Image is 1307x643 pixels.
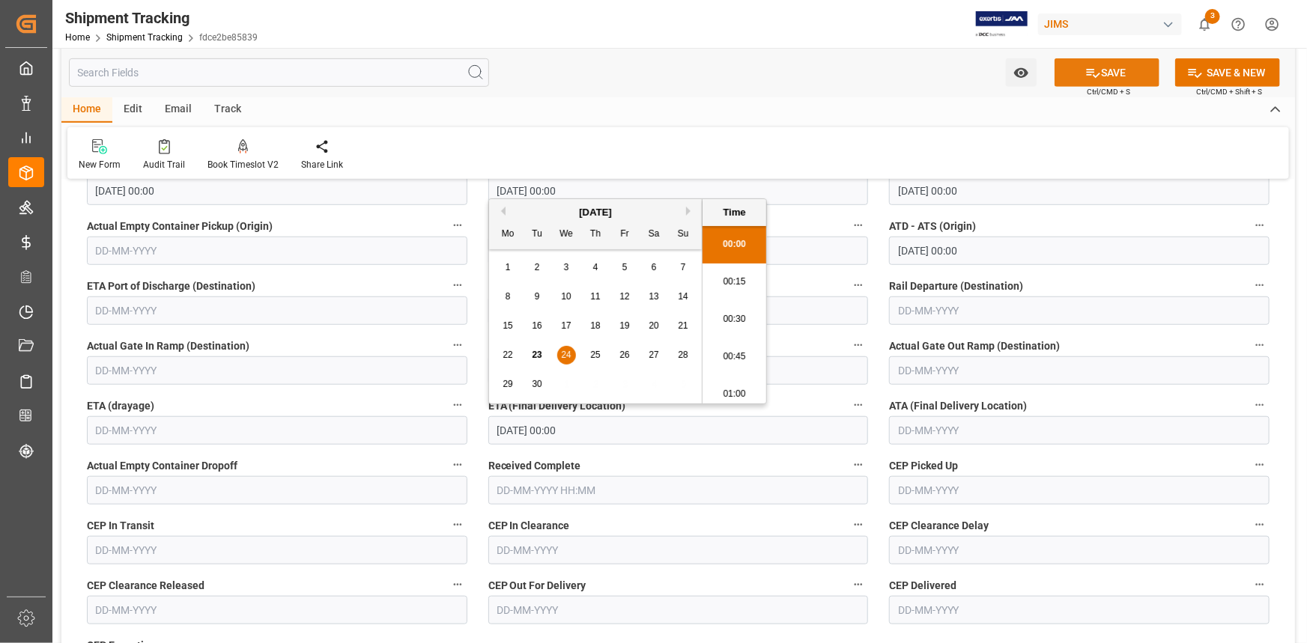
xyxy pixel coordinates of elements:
[87,278,255,294] span: ETA Port of Discharge (Destination)
[703,301,766,338] li: 00:30
[1055,58,1159,87] button: SAVE
[645,258,664,277] div: Choose Saturday, September 6th, 2025
[652,262,657,272] span: 6
[557,258,576,277] div: Choose Wednesday, September 3rd, 2025
[616,287,634,306] div: Choose Friday, September 12th, 2025
[87,458,237,474] span: Actual Empty Container Dropoff
[87,296,467,325] input: DD-MM-YYYY
[674,317,693,335] div: Choose Sunday, September 21st, 2025
[87,596,467,624] input: DD-MM-YYYY
[557,287,576,306] div: Choose Wednesday, September 10th, 2025
[532,350,542,360] span: 23
[889,296,1270,325] input: DD-MM-YYYY
[590,350,600,360] span: 25
[87,536,467,564] input: DD-MM-YYYY
[143,158,185,171] div: Audit Trail
[87,476,467,505] input: DD-MM-YYYY
[448,575,467,594] button: CEP Clearance Released
[448,275,467,295] button: ETA Port of Discharge (Destination)
[528,375,547,394] div: Choose Tuesday, September 30th, 2025
[1250,515,1270,534] button: CEP Clearance Delay
[674,287,693,306] div: Choose Sunday, September 14th, 2025
[564,262,569,272] span: 3
[79,158,121,171] div: New Form
[889,458,958,474] span: CEP Picked Up
[1087,86,1130,97] span: Ctrl/CMD + S
[889,177,1270,205] input: DD-MM-YYYY HH:MM
[674,258,693,277] div: Choose Sunday, September 7th, 2025
[87,356,467,385] input: DD-MM-YYYY
[69,58,489,87] input: Search Fields
[703,263,766,301] li: 00:15
[497,207,506,216] button: Previous Month
[87,398,154,414] span: ETA (drayage)
[65,32,90,43] a: Home
[1038,13,1182,35] div: JIMS
[532,379,542,389] span: 30
[1250,455,1270,475] button: CEP Picked Up
[87,518,154,534] span: CEP In Transit
[532,320,542,331] span: 16
[499,287,518,306] div: Choose Monday, September 8th, 2025
[489,205,702,220] div: [DATE]
[503,350,512,360] span: 22
[87,578,204,594] span: CEP Clearance Released
[488,578,586,594] span: CEP Out For Delivery
[488,416,869,445] input: DD-MM-YYYY HH:MM
[674,346,693,365] div: Choose Sunday, September 28th, 2025
[87,237,467,265] input: DD-MM-YYYY
[561,320,571,331] span: 17
[849,395,868,415] button: ETA (Final Delivery Location)
[488,458,581,474] span: Received Complete
[528,346,547,365] div: Choose Tuesday, September 23rd, 2025
[528,317,547,335] div: Choose Tuesday, September 16th, 2025
[586,287,605,306] div: Choose Thursday, September 11th, 2025
[506,262,511,272] span: 1
[488,476,869,505] input: DD-MM-YYYY HH:MM
[889,219,976,234] span: ATD - ATS (Origin)
[619,291,629,302] span: 12
[889,476,1270,505] input: DD-MM-YYYY
[87,338,249,354] span: Actual Gate In Ramp (Destination)
[448,395,467,415] button: ETA (drayage)
[889,416,1270,445] input: DD-MM-YYYY
[1006,58,1037,87] button: open menu
[488,177,869,205] input: DD-MM-YYYY HH:MM
[674,225,693,244] div: Su
[503,320,512,331] span: 15
[586,317,605,335] div: Choose Thursday, September 18th, 2025
[889,536,1270,564] input: DD-MM-YYYY
[976,11,1028,37] img: Exertis%20JAM%20-%20Email%20Logo.jpg_1722504956.jpg
[645,287,664,306] div: Choose Saturday, September 13th, 2025
[849,335,868,355] button: Unloaded From Rail (Destination)
[681,262,686,272] span: 7
[616,317,634,335] div: Choose Friday, September 19th, 2025
[706,205,762,220] div: Time
[499,317,518,335] div: Choose Monday, September 15th, 2025
[619,350,629,360] span: 26
[649,291,658,302] span: 13
[586,225,605,244] div: Th
[593,262,598,272] span: 4
[1222,7,1255,41] button: Help Center
[499,225,518,244] div: Mo
[506,291,511,302] span: 8
[488,518,570,534] span: CEP In Clearance
[87,219,273,234] span: Actual Empty Container Pickup (Origin)
[1250,275,1270,295] button: Rail Departure (Destination)
[561,350,571,360] span: 24
[154,97,203,123] div: Email
[686,207,695,216] button: Next Month
[499,258,518,277] div: Choose Monday, September 1st, 2025
[448,455,467,475] button: Actual Empty Container Dropoff
[616,258,634,277] div: Choose Friday, September 5th, 2025
[1250,335,1270,355] button: Actual Gate Out Ramp (Destination)
[499,346,518,365] div: Choose Monday, September 22nd, 2025
[1250,575,1270,594] button: CEP Delivered
[561,291,571,302] span: 10
[889,338,1060,354] span: Actual Gate Out Ramp (Destination)
[849,455,868,475] button: Received Complete
[678,291,688,302] span: 14
[849,575,868,594] button: CEP Out For Delivery
[616,346,634,365] div: Choose Friday, September 26th, 2025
